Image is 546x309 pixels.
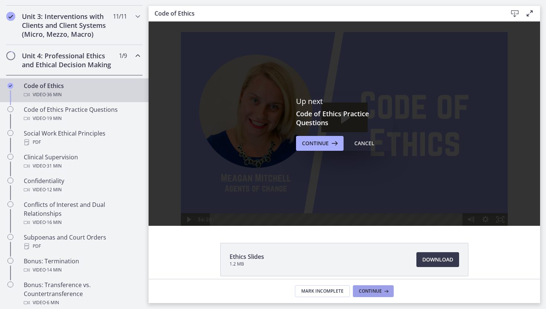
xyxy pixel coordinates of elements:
span: Mark Incomplete [301,288,344,294]
i: Completed [6,12,15,21]
p: Up next [296,97,393,106]
span: · 31 min [46,162,62,170]
button: Fullscreen [344,192,359,204]
div: Video [24,298,140,307]
span: · 19 min [46,114,62,123]
span: 1.2 MB [230,261,264,267]
h2: Unit 3: Interventions with Clients and Client Systems (Micro, Mezzo, Macro) [22,12,113,39]
button: Show settings menu [329,192,344,204]
div: Bonus: Transference vs. Countertransference [24,280,140,307]
div: Code of Ethics Practice Questions [24,105,140,123]
h2: Unit 4: Professional Ethics and Ethical Decision Making [22,51,113,69]
span: Download [422,255,453,264]
button: Continue [296,136,344,151]
div: Bonus: Termination [24,257,140,274]
span: Ethics Slides [230,252,264,261]
div: Confidentiality [24,176,140,194]
div: Video [24,266,140,274]
h3: Code of Ethics Practice Questions [296,109,393,127]
span: 1 / 9 [119,51,127,60]
div: Subpoenas and Court Orders [24,233,140,251]
span: Continue [359,288,382,294]
div: Video [24,90,140,99]
button: Play Video: cbe64g9t4o1cl02sihb0.mp4 [173,81,219,111]
div: PDF [24,242,140,251]
button: Play Video [32,192,47,204]
div: Social Work Ethical Principles [24,129,140,147]
div: Video [24,114,140,123]
span: 11 / 11 [113,12,127,21]
button: Mark Incomplete [295,285,350,297]
div: Conflicts of Interest and Dual Relationships [24,200,140,227]
i: Completed [7,83,13,89]
span: Continue [302,139,329,148]
div: Playbar [67,192,311,204]
button: Cancel [348,136,380,151]
span: · 6 min [46,298,59,307]
div: Cancel [354,139,374,148]
div: PDF [24,138,140,147]
a: Download [416,252,459,267]
div: Video [24,185,140,194]
h3: Code of Ethics [155,9,495,18]
div: Code of Ethics [24,81,140,99]
span: · 36 min [46,90,62,99]
button: Mute [315,192,329,204]
span: · 14 min [46,266,62,274]
div: Video [24,218,140,227]
button: Continue [353,285,394,297]
div: Video [24,162,140,170]
div: Clinical Supervision [24,153,140,170]
span: · 16 min [46,218,62,227]
span: · 12 min [46,185,62,194]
